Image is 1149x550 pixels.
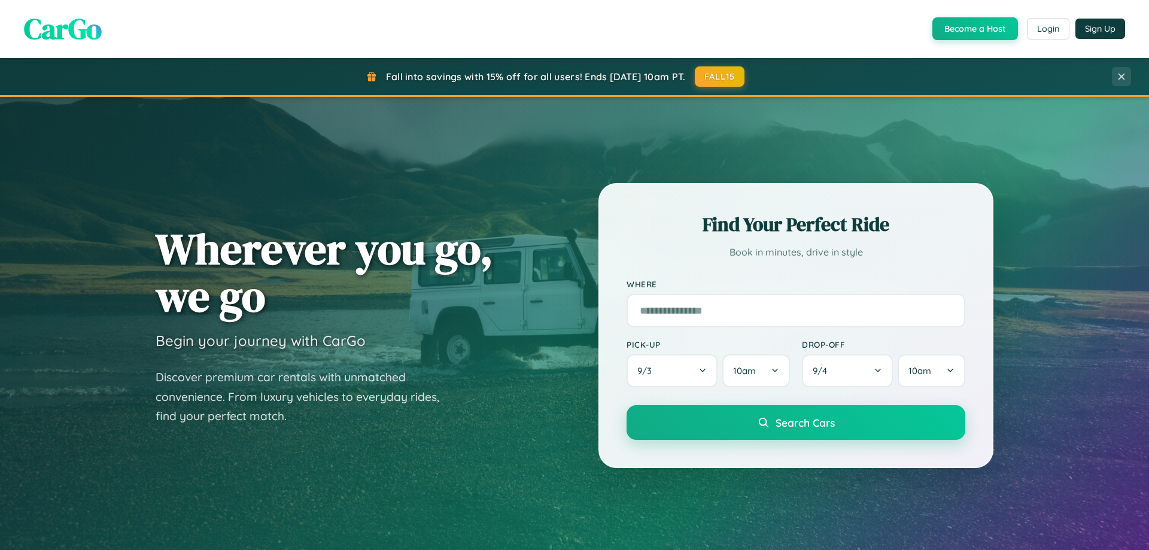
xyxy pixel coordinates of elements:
[733,365,756,376] span: 10am
[813,365,833,376] span: 9 / 4
[386,71,686,83] span: Fall into savings with 15% off for all users! Ends [DATE] 10am PT.
[156,225,493,320] h1: Wherever you go, we go
[1075,19,1125,39] button: Sign Up
[695,66,745,87] button: FALL15
[627,279,965,289] label: Where
[898,354,965,387] button: 10am
[802,354,893,387] button: 9/4
[156,332,366,350] h3: Begin your journey with CarGo
[932,17,1018,40] button: Become a Host
[802,339,965,350] label: Drop-off
[24,9,102,48] span: CarGo
[627,339,790,350] label: Pick-up
[627,405,965,440] button: Search Cars
[156,367,455,426] p: Discover premium car rentals with unmatched convenience. From luxury vehicles to everyday rides, ...
[627,244,965,261] p: Book in minutes, drive in style
[722,354,790,387] button: 10am
[627,211,965,238] h2: Find Your Perfect Ride
[1027,18,1069,39] button: Login
[908,365,931,376] span: 10am
[776,416,835,429] span: Search Cars
[637,365,658,376] span: 9 / 3
[627,354,718,387] button: 9/3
